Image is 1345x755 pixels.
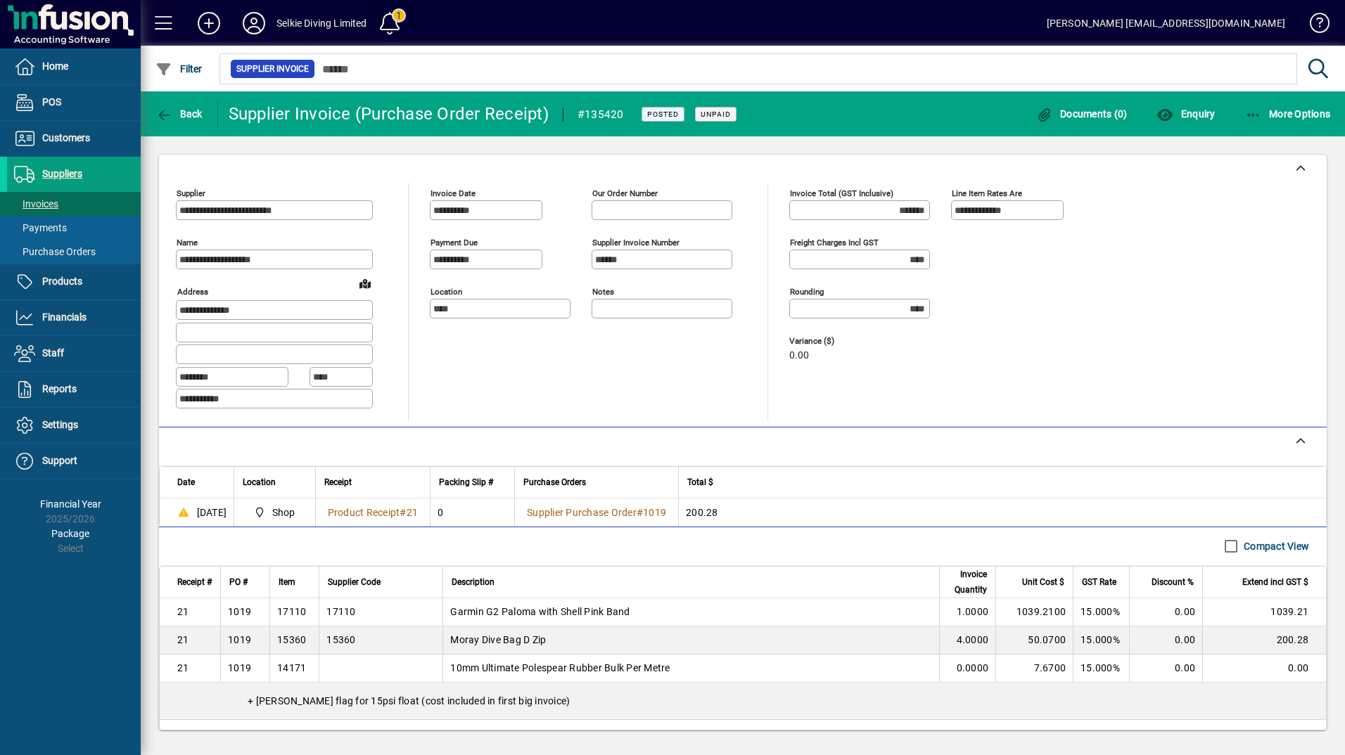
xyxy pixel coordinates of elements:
span: Invoices [14,198,58,209]
div: Receipt [324,475,422,490]
td: 7.6700 [995,654,1073,683]
span: Extend incl GST $ [1242,574,1308,590]
a: Invoices [7,192,141,216]
td: 21 [160,654,220,683]
span: Product Receipt [328,507,400,518]
a: Reports [7,372,141,407]
td: 4.0000 [939,626,995,654]
div: [PERSON_NAME] [EMAIL_ADDRESS][DOMAIN_NAME] [1047,12,1285,34]
td: 0.00 [1129,654,1202,683]
span: Supplier Code [328,574,381,590]
span: Home [42,60,68,72]
a: Staff [7,336,141,371]
span: 0.00 [789,350,809,361]
mat-label: Invoice date [431,188,476,198]
span: POS [42,96,61,108]
span: Staff [42,347,64,359]
div: Selkie Diving Limited [276,12,367,34]
span: # [400,507,406,518]
a: Customers [7,121,141,156]
span: Payments [14,222,67,233]
mat-label: Freight charges incl GST [790,238,879,247]
span: Variance ($) [789,337,874,346]
span: Receipt [324,475,352,490]
td: 15.000% [1073,654,1129,683]
td: 1039.2100 [995,598,1073,626]
span: Description [452,574,495,590]
button: Enquiry [1153,101,1218,127]
button: Documents (0) [1033,101,1131,127]
span: Customers [42,132,90,143]
mat-label: Payment due [431,238,478,247]
span: [DATE] [197,505,227,520]
td: 0.00 [1129,626,1202,654]
span: Filter [155,63,203,75]
span: Supplier Invoice [236,62,309,76]
td: 21 [160,598,220,626]
mat-label: Name [177,238,198,247]
a: Purchase Orders [7,240,141,264]
td: 1019 [220,598,269,626]
td: 0.00 [1129,598,1202,626]
button: Add [186,11,231,36]
mat-label: Line item rates are [952,188,1022,198]
td: 50.0700 [995,626,1073,654]
span: Financials [42,311,87,323]
mat-label: Rounding [790,287,824,297]
span: Support [42,455,77,466]
div: Date [177,475,225,490]
td: 10mm Ultimate Polespear Rubber Bulk Per Metre [442,654,939,683]
span: Packing Slip # [439,475,493,490]
div: Total $ [687,475,1308,490]
span: Purchase Orders [14,246,96,257]
a: Supplier Purchase Order#1019 [522,505,671,520]
td: 1019 [220,654,269,683]
div: Packing Slip # [439,475,506,490]
a: Financials [7,300,141,335]
a: Support [7,444,141,479]
mat-label: Supplier [177,188,205,198]
span: Posted [647,110,679,119]
td: 0.00 [1202,654,1326,683]
td: 1019 [220,626,269,654]
td: 17110 [319,598,442,626]
button: Filter [152,56,206,82]
mat-label: Notes [592,287,614,297]
a: View on map [354,272,376,295]
span: Receipt # [177,574,212,590]
app-page-header-button: Back [141,101,218,127]
td: 200.28 [678,498,1326,527]
div: + [PERSON_NAME] flag for 15psi float (cost included in first big invoice) [160,683,1326,719]
a: Settings [7,408,141,443]
div: #135420 [578,103,624,126]
span: Date [177,475,195,490]
td: 1.0000 [939,598,995,626]
span: Invoice Quantity [948,567,987,598]
td: 15.000% [1073,598,1129,626]
td: Moray Dive Bag D Zip [442,626,939,654]
span: Back [155,108,203,120]
a: Knowledge Base [1299,3,1327,49]
button: Profile [231,11,276,36]
span: Shop [272,505,295,520]
span: Purchase Orders [523,475,586,490]
button: More Options [1242,101,1334,127]
span: Item [279,574,295,590]
span: Suppliers [42,168,82,179]
mat-label: Supplier invoice number [592,238,680,247]
a: Products [7,264,141,299]
span: Financial Year [40,498,101,510]
td: 0 [430,498,514,527]
mat-label: Our order number [592,188,658,198]
span: Location [243,475,276,490]
td: Garmin G2 Paloma with Shell Pink Band [442,598,939,626]
span: Discount % [1152,574,1194,590]
span: GST Rate [1082,574,1116,590]
mat-label: Invoice Total (GST inclusive) [790,188,893,198]
div: 15360 [277,633,306,647]
td: 15.000% [1073,626,1129,654]
a: Payments [7,216,141,240]
a: Product Receipt#21 [323,505,423,520]
span: Products [42,276,82,287]
span: Documents (0) [1036,108,1128,120]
